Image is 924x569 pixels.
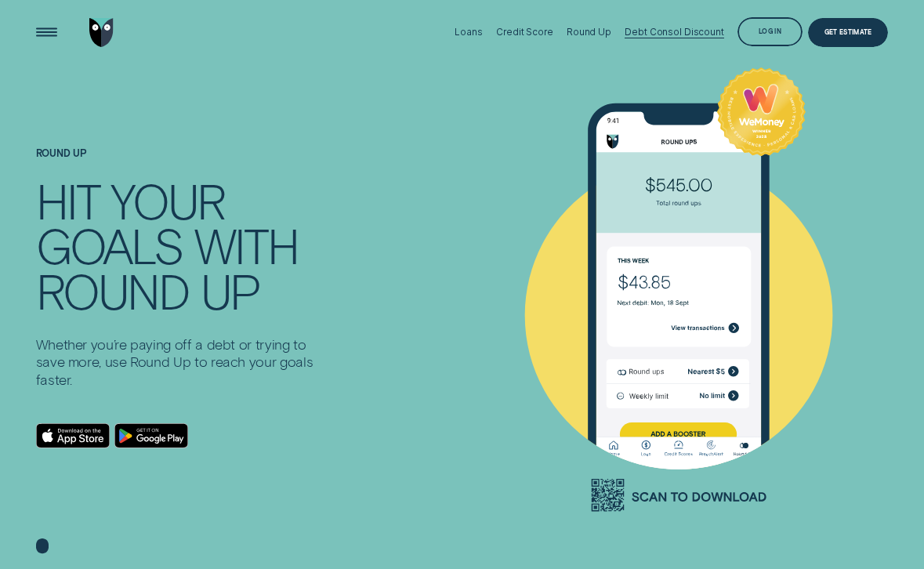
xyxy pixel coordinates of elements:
a: Get Estimate [808,18,888,47]
div: GOALS [36,223,183,268]
div: ROUND [36,268,190,313]
a: Android App on Google Play [114,423,188,448]
a: Download on the App Store [36,423,110,448]
img: Wisr [89,18,114,47]
div: HIT [36,178,100,223]
div: Round Up [567,27,611,38]
div: Loans [455,27,482,38]
p: Whether you’re paying off a debt or trying to save more, use Round Up to reach your goals faster. [36,335,317,388]
button: Open Menu [32,18,61,47]
div: WITH [194,223,299,268]
div: Credit Score [496,27,553,38]
div: YOUR [111,178,224,223]
div: Debt Consol Discount [625,27,724,38]
div: UP [201,268,259,313]
h1: Round Up [36,148,317,178]
h4: HIT YOUR GOALS WITH ROUND UP [36,178,317,313]
button: Log in [737,17,803,46]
